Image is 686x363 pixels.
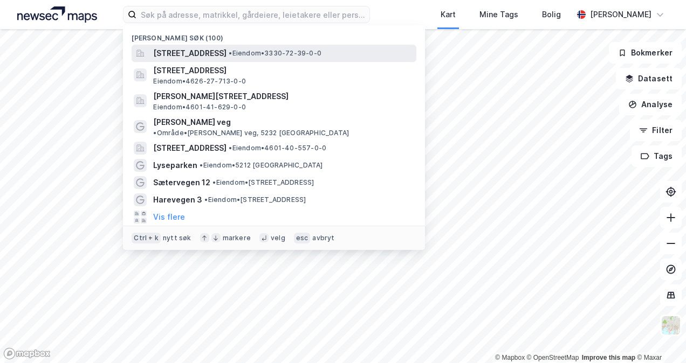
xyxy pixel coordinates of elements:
[132,233,161,243] div: Ctrl + k
[204,196,208,204] span: •
[223,234,251,242] div: markere
[632,311,686,363] iframe: Chat Widget
[153,129,349,137] span: Område • [PERSON_NAME] veg, 5232 [GEOGRAPHIC_DATA]
[212,178,314,187] span: Eiendom • [STREET_ADDRESS]
[616,68,682,89] button: Datasett
[294,233,311,243] div: esc
[590,8,651,21] div: [PERSON_NAME]
[212,178,216,186] span: •
[153,90,412,103] span: [PERSON_NAME][STREET_ADDRESS]
[271,234,285,242] div: velg
[153,176,210,189] span: Sætervegen 12
[153,142,227,155] span: [STREET_ADDRESS]
[441,8,456,21] div: Kart
[312,234,334,242] div: avbryt
[153,77,246,86] span: Eiendom • 4626-27-713-0-0
[632,311,686,363] div: Kontrollprogram for chat
[229,144,232,152] span: •
[229,144,326,152] span: Eiendom • 4601-40-557-0-0
[153,64,412,77] span: [STREET_ADDRESS]
[163,234,191,242] div: nytt søk
[609,42,682,64] button: Bokmerker
[153,47,227,60] span: [STREET_ADDRESS]
[153,159,197,172] span: Lyseparken
[619,94,682,115] button: Analyse
[229,49,321,58] span: Eiendom • 3330-72-39-0-0
[204,196,306,204] span: Eiendom • [STREET_ADDRESS]
[153,211,185,224] button: Vis flere
[123,25,425,45] div: [PERSON_NAME] søk (100)
[479,8,518,21] div: Mine Tags
[229,49,232,57] span: •
[153,129,156,137] span: •
[582,354,635,361] a: Improve this map
[136,6,369,23] input: Søk på adresse, matrikkel, gårdeiere, leietakere eller personer
[632,145,682,167] button: Tags
[527,354,579,361] a: OpenStreetMap
[3,347,51,360] a: Mapbox homepage
[200,161,323,170] span: Eiendom • 5212 [GEOGRAPHIC_DATA]
[153,193,202,206] span: Harevegen 3
[17,6,97,23] img: logo.a4113a55bc3d86da70a041830d287a7e.svg
[153,116,231,129] span: [PERSON_NAME] veg
[630,120,682,141] button: Filter
[495,354,525,361] a: Mapbox
[542,8,561,21] div: Bolig
[200,161,203,169] span: •
[153,103,246,111] span: Eiendom • 4601-41-629-0-0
